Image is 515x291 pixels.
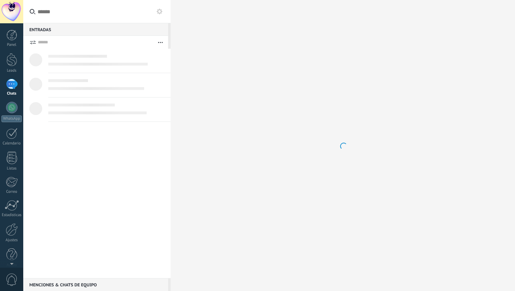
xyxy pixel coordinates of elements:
div: Entradas [23,23,168,36]
div: Estadísticas [1,213,22,218]
div: Calendario [1,141,22,146]
div: Panel [1,43,22,47]
div: Ajustes [1,238,22,243]
button: Más [153,36,168,49]
div: Correo [1,190,22,194]
div: Menciones & Chats de equipo [23,278,168,291]
div: Chats [1,91,22,96]
div: WhatsApp [1,115,22,122]
div: Listas [1,166,22,171]
div: Leads [1,68,22,73]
